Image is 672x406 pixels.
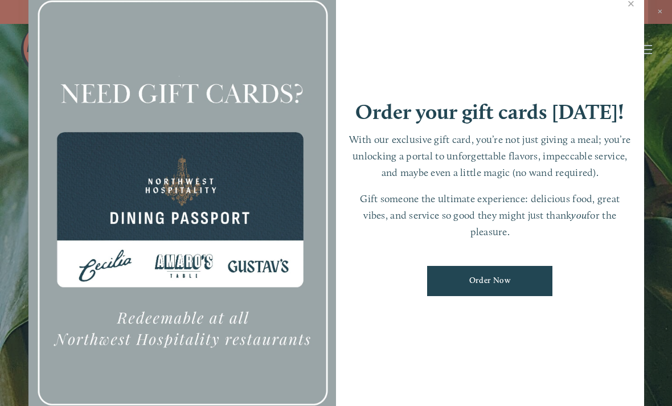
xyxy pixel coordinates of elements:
[347,191,633,240] p: Gift someone the ultimate experience: delicious food, great vibes, and service so good they might...
[355,101,624,122] h1: Order your gift cards [DATE]!
[347,132,633,181] p: With our exclusive gift card, you’re not just giving a meal; you’re unlocking a portal to unforge...
[427,266,552,296] a: Order Now
[571,209,587,221] em: you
